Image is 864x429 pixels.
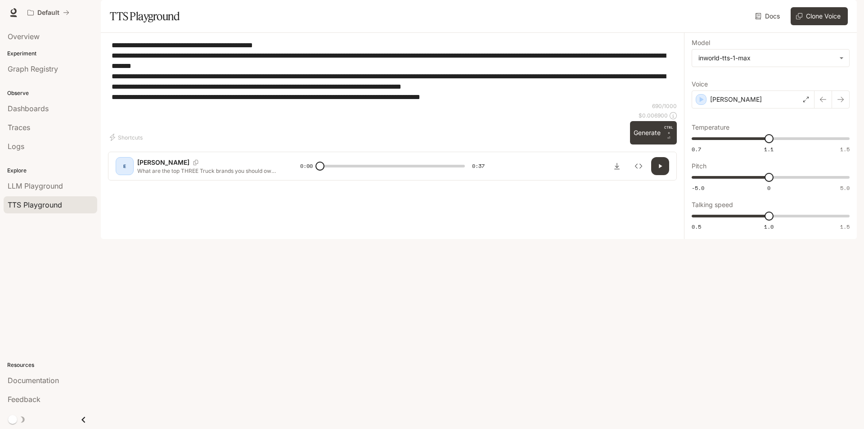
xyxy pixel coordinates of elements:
span: 0.7 [692,145,701,153]
span: 0:37 [472,162,485,171]
button: All workspaces [23,4,73,22]
p: Default [37,9,59,17]
button: Shortcuts [108,130,146,145]
span: 0:00 [300,162,313,171]
span: 1.5 [840,223,850,230]
span: -5.0 [692,184,704,192]
p: [PERSON_NAME] [710,95,762,104]
p: Temperature [692,124,729,131]
a: Docs [753,7,783,25]
div: inworld-tts-1-max [698,54,835,63]
p: Model [692,40,710,46]
p: Voice [692,81,708,87]
span: 5.0 [840,184,850,192]
span: 1.1 [764,145,774,153]
h1: TTS Playground [110,7,180,25]
button: GenerateCTRL +⏎ [630,121,677,145]
div: E [117,159,132,173]
span: 0 [767,184,770,192]
span: 1.0 [764,223,774,230]
p: CTRL + [664,125,673,135]
p: Talking speed [692,202,733,208]
button: Inspect [630,157,648,175]
span: 0.5 [692,223,701,230]
p: Pitch [692,163,706,169]
p: What are the top THREE Truck brands you should own? First Is ford, Fords have been the best-selli... [137,167,279,175]
span: 1.5 [840,145,850,153]
button: Download audio [608,157,626,175]
p: [PERSON_NAME] [137,158,189,167]
button: Clone Voice [791,7,848,25]
p: ⏎ [664,125,673,141]
button: Copy Voice ID [189,160,202,165]
div: inworld-tts-1-max [692,50,849,67]
p: 690 / 1000 [652,102,677,110]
